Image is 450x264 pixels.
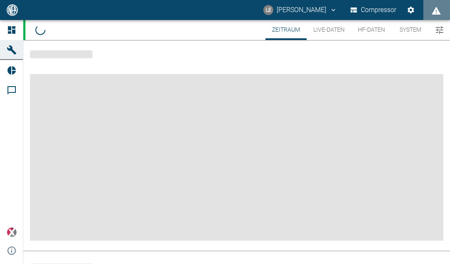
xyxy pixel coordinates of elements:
div: LE [263,5,273,15]
button: lucas.eissen@neuman-esser.com [262,2,338,17]
img: logo [6,4,19,15]
button: HF-Daten [351,20,392,40]
button: Live-Daten [307,20,351,40]
button: Menü umschalten [432,23,447,37]
button: Einstellungen [403,2,418,17]
button: System [392,20,429,40]
img: Xplore Logo [7,227,17,237]
button: Compressor [349,2,398,17]
button: Zeitraum [265,20,307,40]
